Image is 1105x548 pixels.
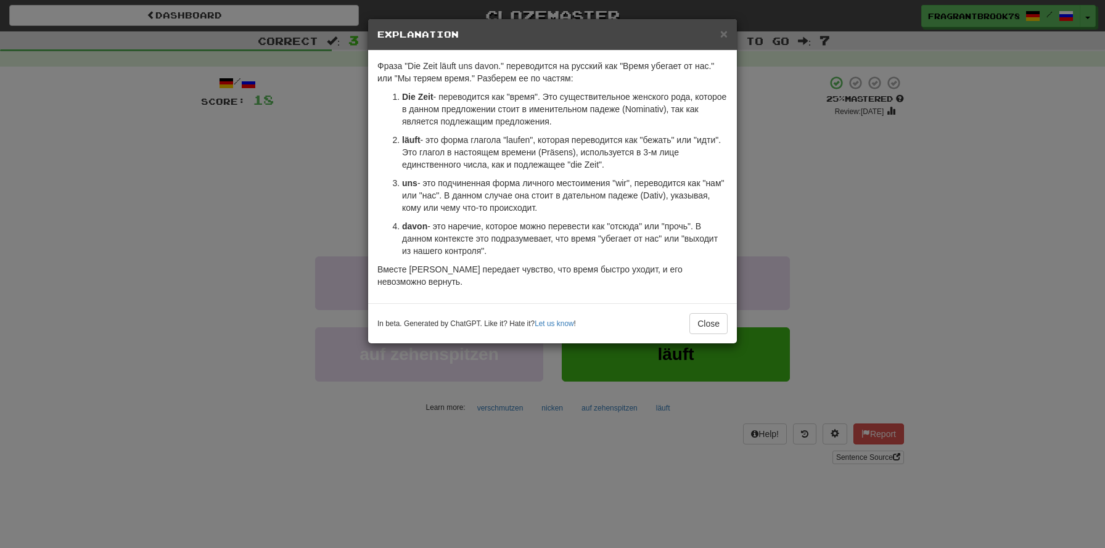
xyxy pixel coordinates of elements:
[402,178,417,188] strong: uns
[402,177,728,214] p: - это подчиненная форма личного местоимения "wir", переводится как "нам" или "нас". В данном случ...
[402,220,728,257] p: - это наречие, которое можно перевести как "отсюда" или "прочь". В данном контексте это подразуме...
[402,221,427,231] strong: davon
[720,27,728,40] button: Close
[377,263,728,288] p: Вместе [PERSON_NAME] передает чувство, что время быстро уходит, и его невозможно вернуть.
[377,28,728,41] h5: Explanation
[402,135,421,145] strong: läuft
[402,134,728,171] p: - это форма глагола "laufen", которая переводится как "бежать" или "идти". Это глагол в настоящем...
[377,60,728,84] p: Фраза "Die Zeit läuft uns davon." переводится на русский как "Время убегает от нас." или "Мы теря...
[689,313,728,334] button: Close
[402,92,433,102] strong: Die Zeit
[402,91,728,128] p: - переводится как "время". Это существительное женского рода, которое в данном предложении стоит ...
[720,27,728,41] span: ×
[535,319,573,328] a: Let us know
[377,319,576,329] small: In beta. Generated by ChatGPT. Like it? Hate it? !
